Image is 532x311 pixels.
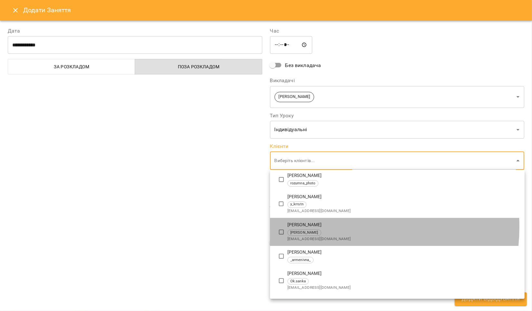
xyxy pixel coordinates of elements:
span: [EMAIL_ADDRESS][DOMAIN_NAME] [287,285,519,291]
span: y_krrstn [288,202,306,207]
p: [PERSON_NAME] [287,270,519,277]
span: [EMAIL_ADDRESS][DOMAIN_NAME] [287,208,519,214]
span: [PERSON_NAME] [288,230,321,236]
span: [EMAIL_ADDRESS][DOMAIN_NAME] [287,236,519,242]
p: [PERSON_NAME] [287,249,519,256]
p: [PERSON_NAME] [287,298,519,305]
p: [PERSON_NAME] [287,194,519,200]
p: [PERSON_NAME] [287,222,519,228]
p: [PERSON_NAME] [287,172,519,179]
span: Ok.sanka [288,279,308,284]
span: rozumna_photo [288,181,318,186]
span: _armenivna_ [288,258,314,263]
